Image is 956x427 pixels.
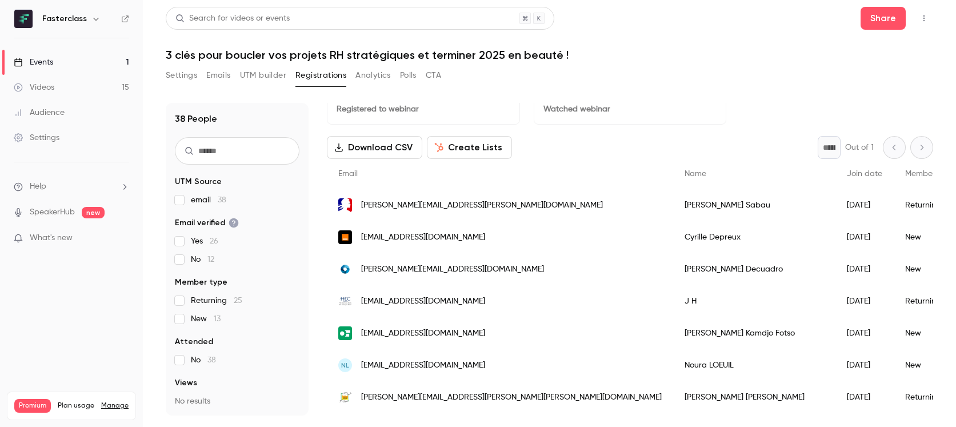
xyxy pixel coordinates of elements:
div: Search for videos or events [175,13,290,25]
div: [DATE] [835,317,894,349]
button: Emails [206,66,230,85]
span: Premium [14,399,51,413]
div: [DATE] [835,221,894,253]
h1: 3 clés pour boucler vos projets RH stratégiques et terminer 2025 en beauté ! [166,48,933,62]
div: Audience [14,107,65,118]
span: [EMAIL_ADDRESS][DOMAIN_NAME] [361,232,485,244]
a: Manage [101,401,129,410]
img: tab_keywords_by_traffic_grey.svg [130,72,139,81]
div: J H [673,285,835,317]
div: Noura LOEUIL [673,349,835,381]
button: Analytics [355,66,391,85]
span: Plan usage [58,401,94,410]
span: Views [175,377,197,389]
div: Settings [14,132,59,143]
span: [PERSON_NAME][EMAIL_ADDRESS][DOMAIN_NAME] [361,264,544,276]
span: Join date [847,170,882,178]
span: New [191,313,221,325]
button: Download CSV [327,136,422,159]
span: Name [685,170,706,178]
div: [PERSON_NAME] [PERSON_NAME] [673,381,835,413]
h1: 38 People [175,112,217,126]
div: [PERSON_NAME] Decuadro [673,253,835,285]
span: Attended [175,336,213,348]
p: No results [175,396,299,407]
span: 25 [234,297,242,305]
div: [DATE] [835,285,894,317]
span: Member type [175,277,227,288]
span: 38 [218,196,226,204]
img: tab_domain_overview_orange.svg [46,72,55,81]
span: NL [341,360,349,370]
img: Fasterclass [14,10,33,28]
span: UTM Source [175,176,222,187]
div: Domaine: [DOMAIN_NAME] [30,30,129,39]
div: [DATE] [835,381,894,413]
img: biogenesisbago.com [338,262,352,276]
div: Events [14,57,53,68]
img: hec.fr [338,294,352,308]
span: [EMAIL_ADDRESS][DOMAIN_NAME] [361,296,485,308]
span: What's new [30,232,73,244]
span: No [191,354,216,366]
span: new [82,207,105,218]
span: 26 [210,237,218,245]
p: Out of 1 [845,142,874,153]
li: help-dropdown-opener [14,181,129,193]
h6: Fasterclass [42,13,87,25]
span: Help [30,181,46,193]
div: [DATE] [835,253,894,285]
img: logo_orange.svg [18,18,27,27]
div: Domaine [59,73,88,81]
span: Email [338,170,358,178]
span: [EMAIL_ADDRESS][DOMAIN_NAME] [361,360,485,372]
div: [PERSON_NAME] Kamdjo Fotso [673,317,835,349]
img: website_grey.svg [18,30,27,39]
img: sergi-tp.com [338,390,352,404]
img: orange.com [338,230,352,244]
span: [EMAIL_ADDRESS][DOMAIN_NAME] [361,328,485,340]
span: Member type [905,170,954,178]
span: Email verified [175,217,239,229]
span: No [191,254,214,265]
button: UTM builder [240,66,286,85]
div: Videos [14,82,54,93]
button: CTA [426,66,441,85]
button: Create Lists [427,136,512,159]
span: email [191,194,226,206]
div: v 4.0.25 [32,18,56,27]
img: collegelacite.ca [338,326,352,340]
p: Watched webinar [543,103,717,115]
button: Share [861,7,906,30]
a: SpeakerHub [30,206,75,218]
div: Cyrille Depreux [673,221,835,253]
div: [PERSON_NAME] Sabau [673,189,835,221]
button: Settings [166,66,197,85]
p: Registered to webinar [337,103,510,115]
button: Polls [400,66,417,85]
button: Registrations [295,66,346,85]
div: Mots-clés [142,73,175,81]
span: 13 [214,315,221,323]
span: [PERSON_NAME][EMAIL_ADDRESS][PERSON_NAME][DOMAIN_NAME] [361,199,603,211]
div: [DATE] [835,349,894,381]
div: [DATE] [835,189,894,221]
img: ac-lille.fr [338,198,352,212]
span: Yes [191,236,218,247]
span: 12 [207,256,214,264]
span: [PERSON_NAME][EMAIL_ADDRESS][PERSON_NAME][PERSON_NAME][DOMAIN_NAME] [361,392,662,404]
span: Returning [191,295,242,306]
span: 38 [207,356,216,364]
